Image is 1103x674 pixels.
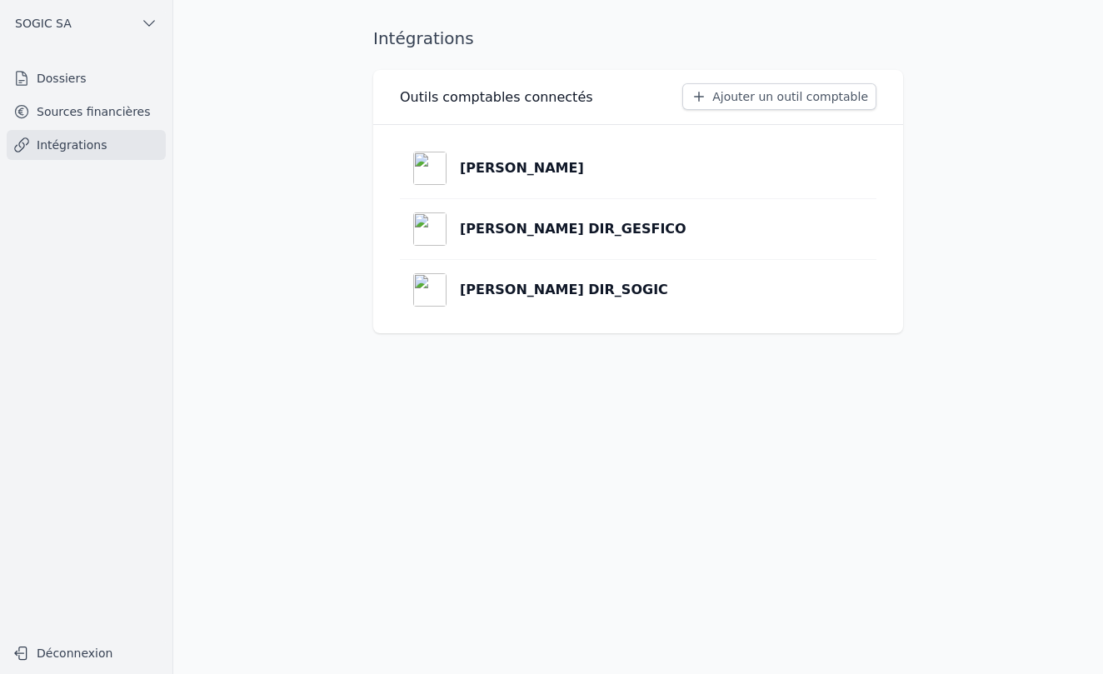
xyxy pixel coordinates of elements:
[7,640,166,667] button: Déconnexion
[7,130,166,160] a: Intégrations
[400,138,876,198] a: [PERSON_NAME]
[7,63,166,93] a: Dossiers
[373,27,474,50] h1: Intégrations
[400,87,593,107] h3: Outils comptables connectés
[15,15,72,32] span: SOGIC SA
[7,97,166,127] a: Sources financières
[400,199,876,259] a: [PERSON_NAME] DIR_GESFICO
[460,158,584,178] p: [PERSON_NAME]
[400,260,876,320] a: [PERSON_NAME] DIR_SOGIC
[682,83,876,110] button: Ajouter un outil comptable
[460,280,668,300] p: [PERSON_NAME] DIR_SOGIC
[7,10,166,37] button: SOGIC SA
[460,219,686,239] p: [PERSON_NAME] DIR_GESFICO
